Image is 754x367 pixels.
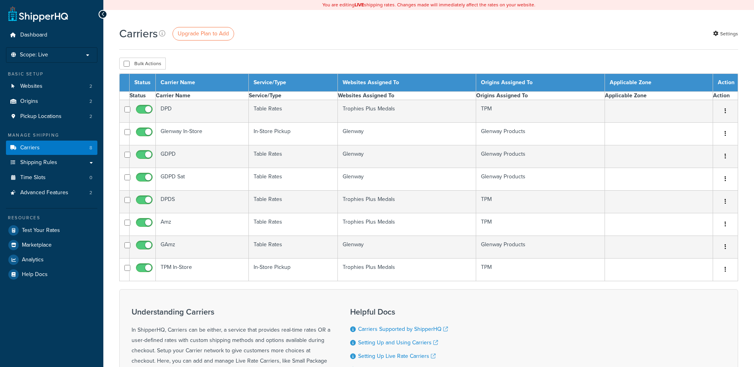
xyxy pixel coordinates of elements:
th: Action [713,74,738,92]
td: Trophies Plus Medals [337,213,476,236]
li: Pickup Locations [6,109,97,124]
span: Time Slots [20,174,46,181]
td: GAmz [156,236,249,259]
td: TPM [476,191,605,213]
th: Applicable Zone [605,92,713,100]
li: Websites [6,79,97,94]
a: Setting Up Live Rate Carriers [358,352,436,360]
a: Analytics [6,253,97,267]
td: Glenway [337,145,476,168]
td: Glenway Products [476,123,605,145]
td: TPM In-Store [156,259,249,281]
a: Advanced Features 2 [6,185,97,200]
th: Websites Assigned To [337,74,476,92]
td: Amz [156,213,249,236]
li: Time Slots [6,170,97,185]
td: DPDS [156,191,249,213]
button: Bulk Actions [119,58,166,70]
span: 0 [89,174,92,181]
a: ShipperHQ Home [8,6,68,22]
a: Test Your Rates [6,223,97,238]
a: Marketplace [6,238,97,252]
span: Test Your Rates [22,227,60,234]
h3: Helpful Docs [350,307,454,316]
a: Time Slots 0 [6,170,97,185]
li: Carriers [6,141,97,155]
th: Origins Assigned To [476,74,605,92]
li: Origins [6,94,97,109]
span: 2 [89,98,92,105]
span: Marketplace [22,242,52,249]
b: LIVE [355,1,364,8]
td: In-Store Pickup [249,259,338,281]
a: Upgrade Plan to Add [173,27,234,41]
span: Websites [20,83,43,90]
h3: Understanding Carriers [132,307,330,316]
span: Carriers [20,145,40,151]
span: Advanced Features [20,189,68,196]
td: Trophies Plus Medals [337,100,476,123]
span: Dashboard [20,32,47,39]
td: Glenway Products [476,168,605,191]
span: Analytics [22,257,44,263]
td: In-Store Pickup [249,123,338,145]
th: Status [130,92,156,100]
td: Glenway Products [476,145,605,168]
a: Shipping Rules [6,155,97,170]
h1: Carriers [119,26,158,41]
td: TPM [476,100,605,123]
a: Help Docs [6,267,97,282]
td: GDPD [156,145,249,168]
span: Pickup Locations [20,113,62,120]
th: Applicable Zone [605,74,713,92]
td: Table Rates [249,168,338,191]
div: Basic Setup [6,71,97,77]
th: Carrier Name [156,92,249,100]
td: DPD [156,100,249,123]
a: Carriers Supported by ShipperHQ [358,325,448,333]
span: 2 [89,113,92,120]
td: TPM [476,213,605,236]
a: Websites 2 [6,79,97,94]
div: Resources [6,214,97,221]
span: Scope: Live [20,52,48,58]
a: Dashboard [6,28,97,42]
span: 2 [89,83,92,90]
li: Advanced Features [6,185,97,200]
td: Table Rates [249,236,338,259]
span: Upgrade Plan to Add [178,29,229,38]
span: 2 [89,189,92,196]
td: TPM [476,259,605,281]
th: Websites Assigned To [337,92,476,100]
td: Table Rates [249,213,338,236]
th: Service/Type [249,74,338,92]
td: Glenway [337,168,476,191]
th: Action [713,92,738,100]
td: Glenway [337,123,476,145]
td: Glenway [337,236,476,259]
a: Carriers 8 [6,141,97,155]
span: Origins [20,98,38,105]
td: Trophies Plus Medals [337,259,476,281]
span: Help Docs [22,271,48,278]
a: Setting Up and Using Carriers [358,338,438,347]
td: GDPD Sat [156,168,249,191]
span: 8 [89,145,92,151]
td: Trophies Plus Medals [337,191,476,213]
td: Glenway In-Store [156,123,249,145]
a: Pickup Locations 2 [6,109,97,124]
th: Origins Assigned To [476,92,605,100]
a: Settings [713,28,738,39]
td: Table Rates [249,191,338,213]
td: Glenway Products [476,236,605,259]
td: Table Rates [249,100,338,123]
span: Shipping Rules [20,159,57,166]
th: Service/Type [249,92,338,100]
a: Origins 2 [6,94,97,109]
